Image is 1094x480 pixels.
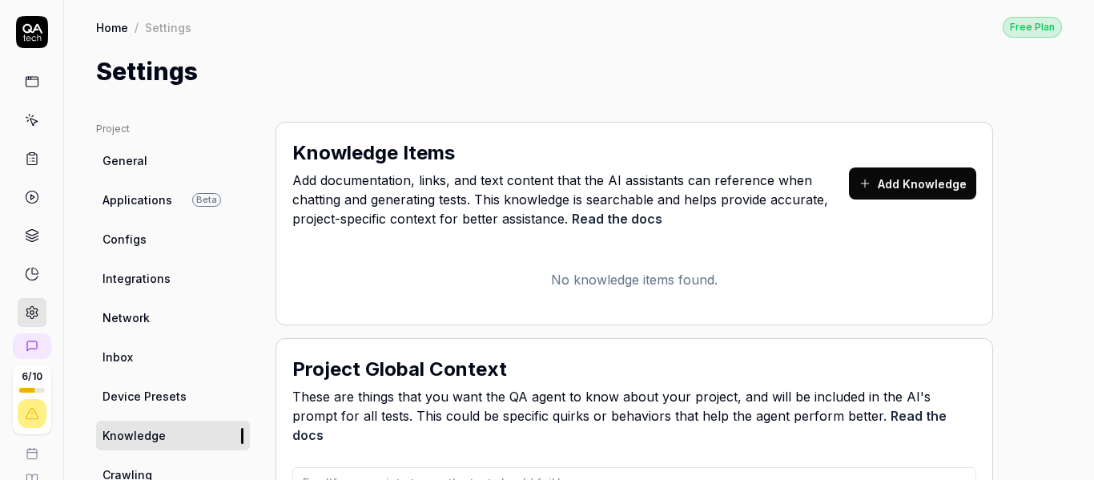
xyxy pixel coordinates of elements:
[1003,16,1062,38] button: Free Plan
[96,224,250,254] a: Configs
[96,185,250,215] a: ApplicationsBeta
[96,122,250,136] div: Project
[6,434,57,460] a: Book a call with us
[103,270,171,287] span: Integrations
[96,421,250,450] a: Knowledge
[572,211,662,227] a: Read the docs
[96,146,250,175] a: General
[103,349,133,365] span: Inbox
[135,19,139,35] div: /
[292,387,976,445] span: These are things that you want the QA agent to know about your project, and will be included in t...
[96,303,250,333] a: Network
[103,309,150,326] span: Network
[292,171,849,228] span: Add documentation, links, and text content that the AI assistants can reference when chatting and...
[145,19,191,35] div: Settings
[96,264,250,293] a: Integrations
[849,167,976,200] button: Add Knowledge
[192,193,221,207] span: Beta
[96,19,128,35] a: Home
[13,333,51,359] a: New conversation
[103,192,172,208] span: Applications
[103,388,187,405] span: Device Presets
[96,54,198,90] h1: Settings
[292,270,976,289] p: No knowledge items found.
[1003,17,1062,38] div: Free Plan
[103,427,166,444] span: Knowledge
[292,355,507,384] h2: Project Global Context
[103,152,147,169] span: General
[103,231,147,248] span: Configs
[292,139,455,167] h2: Knowledge Items
[96,342,250,372] a: Inbox
[22,372,42,381] span: 6 / 10
[96,381,250,411] a: Device Presets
